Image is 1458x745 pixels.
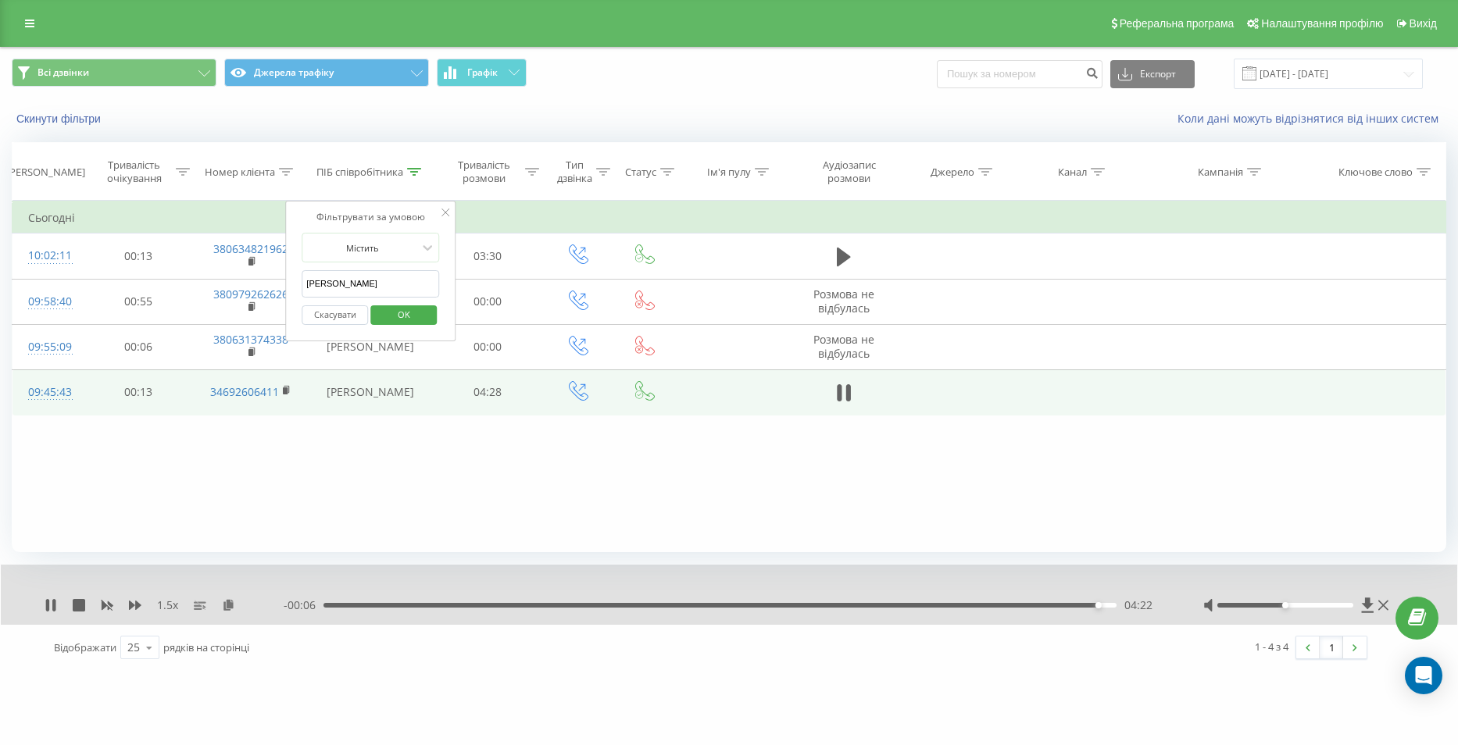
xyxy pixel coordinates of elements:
[28,241,67,271] div: 10:02:11
[54,640,116,654] span: Відображати
[437,59,527,87] button: Графік
[309,369,433,415] td: [PERSON_NAME]
[12,112,109,126] button: Скинути фільтри
[1177,111,1446,126] a: Коли дані можуть відрізнятися вiд інших систем
[28,377,67,408] div: 09:45:43
[937,60,1102,88] input: Пошук за номером
[1095,602,1102,608] div: Accessibility label
[557,159,592,185] div: Тип дзвінка
[210,384,279,399] a: 34692606411
[467,67,498,78] span: Графік
[83,279,194,324] td: 00:55
[1124,597,1152,613] span: 04:22
[127,640,140,655] div: 25
[28,287,67,317] div: 09:58:40
[302,209,439,225] div: Фільтрувати за умовою
[302,270,439,298] input: Введіть значення
[213,332,288,347] a: 380631374338
[805,159,893,185] div: Аудіозапис розмови
[205,166,275,179] div: Номер клієнта
[1410,17,1437,30] span: Вихід
[157,597,178,613] span: 1.5 x
[370,305,437,325] button: OK
[1120,17,1235,30] span: Реферальна програма
[316,166,403,179] div: ПІБ співробітника
[813,332,874,361] span: Розмова не відбулась
[284,597,323,613] span: - 00:06
[6,166,85,179] div: [PERSON_NAME]
[28,332,67,362] div: 09:55:09
[1261,17,1383,30] span: Налаштування профілю
[382,302,426,326] span: OK
[1405,657,1442,694] div: Open Intercom Messenger
[432,324,543,369] td: 00:00
[213,241,288,256] a: 380634821962
[83,369,194,415] td: 00:13
[1198,166,1243,179] div: Кампанія
[213,287,288,301] a: 380979262626
[432,279,543,324] td: 00:00
[707,166,751,179] div: Ім'я пулу
[1338,166,1413,179] div: Ключове слово
[309,324,433,369] td: [PERSON_NAME]
[12,59,216,87] button: Всі дзвінки
[83,233,194,279] td: 00:13
[302,305,368,325] button: Скасувати
[1255,639,1288,654] div: 1 - 4 з 4
[97,159,172,185] div: Тривалість очікування
[83,324,194,369] td: 00:06
[38,66,89,79] span: Всі дзвінки
[1110,60,1195,88] button: Експорт
[163,640,249,654] span: рядків на сторінці
[931,166,974,179] div: Джерело
[1282,602,1288,608] div: Accessibility label
[432,369,543,415] td: 04:28
[432,233,543,279] td: 03:30
[813,287,874,315] span: Розмова не відбулась
[13,202,1446,233] td: Сьогодні
[1058,166,1087,179] div: Канал
[224,59,429,87] button: Джерела трафіку
[446,159,521,185] div: Тривалість розмови
[625,166,656,179] div: Статус
[1320,636,1343,658] a: 1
